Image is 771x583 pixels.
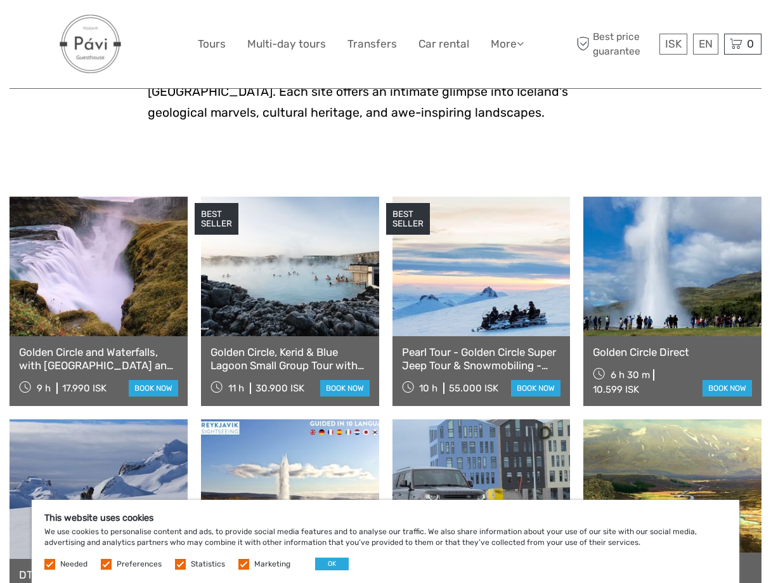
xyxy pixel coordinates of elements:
a: book now [320,380,370,396]
button: Open LiveChat chat widget [146,20,161,35]
a: book now [703,380,752,396]
div: 10.599 ISK [593,384,639,395]
div: We use cookies to personalise content and ads, to provide social media features and to analyse ou... [32,500,739,583]
a: book now [511,380,560,396]
a: Car rental [418,35,469,53]
label: Marketing [254,559,290,570]
a: book now [129,380,178,396]
a: Transfers [347,35,397,53]
a: More [491,35,524,53]
label: Statistics [191,559,225,570]
span: ISK [665,37,682,50]
div: BEST SELLER [195,203,238,235]
a: Pearl Tour - Golden Circle Super Jeep Tour & Snowmobiling - from [GEOGRAPHIC_DATA] [402,346,561,372]
span: 11 h [228,383,244,394]
a: Golden Circle and Waterfalls, with [GEOGRAPHIC_DATA] and Kerið in small group [19,346,178,372]
div: BEST SELLER [386,203,430,235]
div: 55.000 ISK [449,383,498,394]
span: 6 h 30 m [611,369,650,381]
span: 10 h [419,383,437,394]
a: Tours [198,35,226,53]
div: EN [693,34,718,55]
span: Best price guarantee [574,30,657,58]
label: Needed [60,559,87,570]
span: 9 h [37,383,51,394]
a: Golden Circle Direct [593,346,752,358]
button: OK [315,558,349,570]
a: Golden Circle, Kerid & Blue Lagoon Small Group Tour with Admission Ticket [211,346,370,372]
div: 17.990 ISK [62,383,107,394]
div: 30.900 ISK [256,383,304,394]
img: 813-8eeafeba-444a-4ca7-9364-fd0d32cda83c_logo_big.png [56,10,125,79]
h5: This website uses cookies [44,513,727,523]
span: 0 [745,37,756,50]
p: We're away right now. Please check back later! [18,22,143,32]
label: Preferences [117,559,162,570]
a: Multi-day tours [247,35,326,53]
